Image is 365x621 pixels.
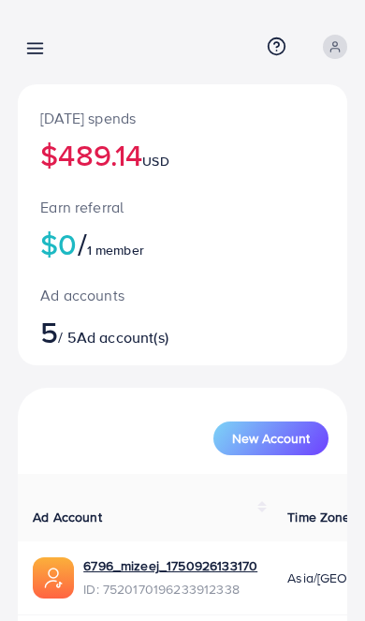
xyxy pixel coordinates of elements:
[40,107,325,129] p: [DATE] spends
[40,137,325,172] h2: $489.14
[232,432,310,445] span: New Account
[78,222,87,265] span: /
[142,152,168,170] span: USD
[287,508,350,526] span: Time Zone
[33,557,74,599] img: ic-ads-acc.e4c84228.svg
[87,241,144,259] span: 1 member
[40,226,325,261] h2: $0
[83,556,257,575] a: 6796_mizeej_1750926133170
[40,310,58,353] span: 5
[83,580,257,599] span: ID: 7520170196233912338
[213,421,328,455] button: New Account
[33,508,102,526] span: Ad Account
[40,196,325,218] p: Earn referral
[40,314,325,349] h2: / 5
[77,327,168,347] span: Ad account(s)
[40,284,325,306] p: Ad accounts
